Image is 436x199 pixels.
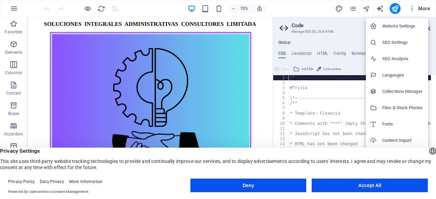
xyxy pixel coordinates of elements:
[382,38,424,47] h6: SEO Settings
[382,87,424,96] h6: Collections Manager
[382,120,424,128] h6: Fonts
[382,22,424,30] h6: Website Settings
[382,104,424,112] h6: Files & Stock Photos
[382,136,424,145] h6: Content Import
[382,71,424,79] h6: Languages
[382,55,424,63] h6: SEO Analysis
